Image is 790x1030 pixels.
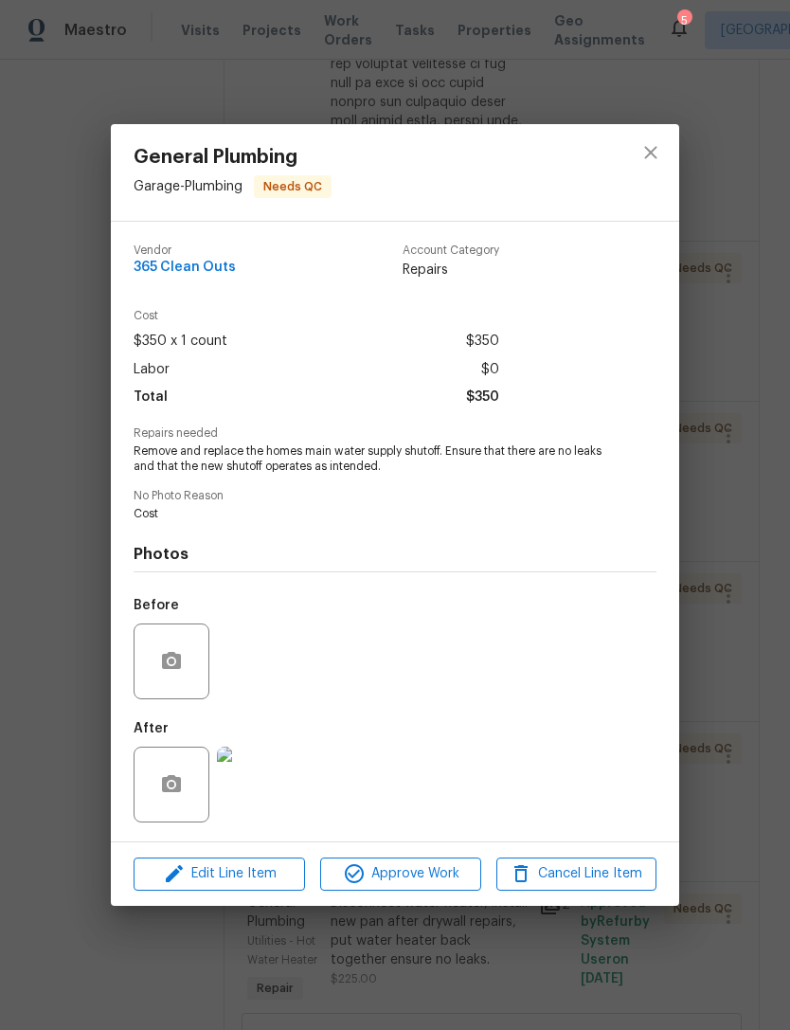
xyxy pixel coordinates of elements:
[677,11,691,30] div: 5
[134,722,169,735] h5: After
[134,443,604,476] span: Remove and replace the homes main water supply shutoff. Ensure that there are no leaks and that t...
[320,858,480,891] button: Approve Work
[481,356,499,384] span: $0
[134,147,332,168] span: General Plumbing
[466,328,499,355] span: $350
[134,490,656,502] span: No Photo Reason
[134,599,179,612] h5: Before
[134,261,236,275] span: 365 Clean Outs
[628,130,673,175] button: close
[134,328,227,355] span: $350 x 1 count
[134,180,242,193] span: Garage - Plumbing
[134,310,499,322] span: Cost
[134,858,305,891] button: Edit Line Item
[502,862,651,886] span: Cancel Line Item
[134,356,170,384] span: Labor
[134,545,656,564] h4: Photos
[134,427,656,440] span: Repairs needed
[326,862,475,886] span: Approve Work
[403,261,499,280] span: Repairs
[403,244,499,257] span: Account Category
[134,506,604,522] span: Cost
[496,858,656,891] button: Cancel Line Item
[256,177,330,196] span: Needs QC
[139,862,299,886] span: Edit Line Item
[134,384,168,411] span: Total
[466,384,499,411] span: $350
[134,244,236,257] span: Vendor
